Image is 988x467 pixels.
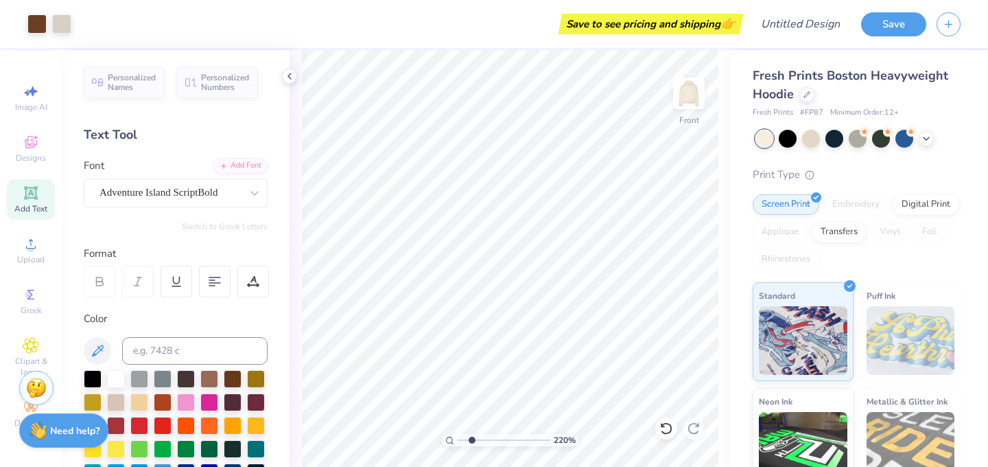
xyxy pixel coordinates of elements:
span: Neon Ink [759,394,792,409]
div: Foil [913,222,945,242]
span: Add Text [14,203,47,214]
div: Add Font [213,158,268,174]
span: Upload [17,254,45,265]
div: Digital Print [893,194,959,215]
span: 220 % [554,434,576,446]
strong: Need help? [50,424,99,437]
span: 👉 [720,15,736,32]
div: Applique [753,222,808,242]
input: Untitled Design [750,10,851,38]
img: Front [675,80,703,107]
span: Personalized Names [108,73,156,92]
div: Text Tool [84,126,268,144]
span: Designs [16,152,46,163]
div: Rhinestones [753,249,819,270]
span: Fresh Prints Boston Heavyweight Hoodie [753,67,948,102]
span: Personalized Numbers [201,73,250,92]
span: Image AI [15,102,47,113]
span: Greek [21,305,42,316]
span: Minimum Order: 12 + [830,107,899,119]
span: Decorate [14,418,47,429]
div: Embroidery [823,194,889,215]
div: Save to see pricing and shipping [562,14,740,34]
span: Clipart & logos [7,356,55,378]
img: Standard [759,306,847,375]
div: Vinyl [871,222,909,242]
label: Font [84,158,104,174]
div: Screen Print [753,194,819,215]
span: Fresh Prints [753,107,793,119]
button: Switch to Greek Letters [182,221,268,232]
span: Puff Ink [867,288,895,303]
div: Print Type [753,167,961,183]
div: Format [84,246,269,262]
div: Color [84,311,268,327]
input: e.g. 7428 c [122,337,268,365]
span: Standard [759,288,795,303]
img: Puff Ink [867,306,955,375]
button: Save [861,12,926,36]
span: Metallic & Glitter Ink [867,394,948,409]
div: Front [679,114,699,126]
span: # FP87 [800,107,823,119]
div: Transfers [812,222,867,242]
